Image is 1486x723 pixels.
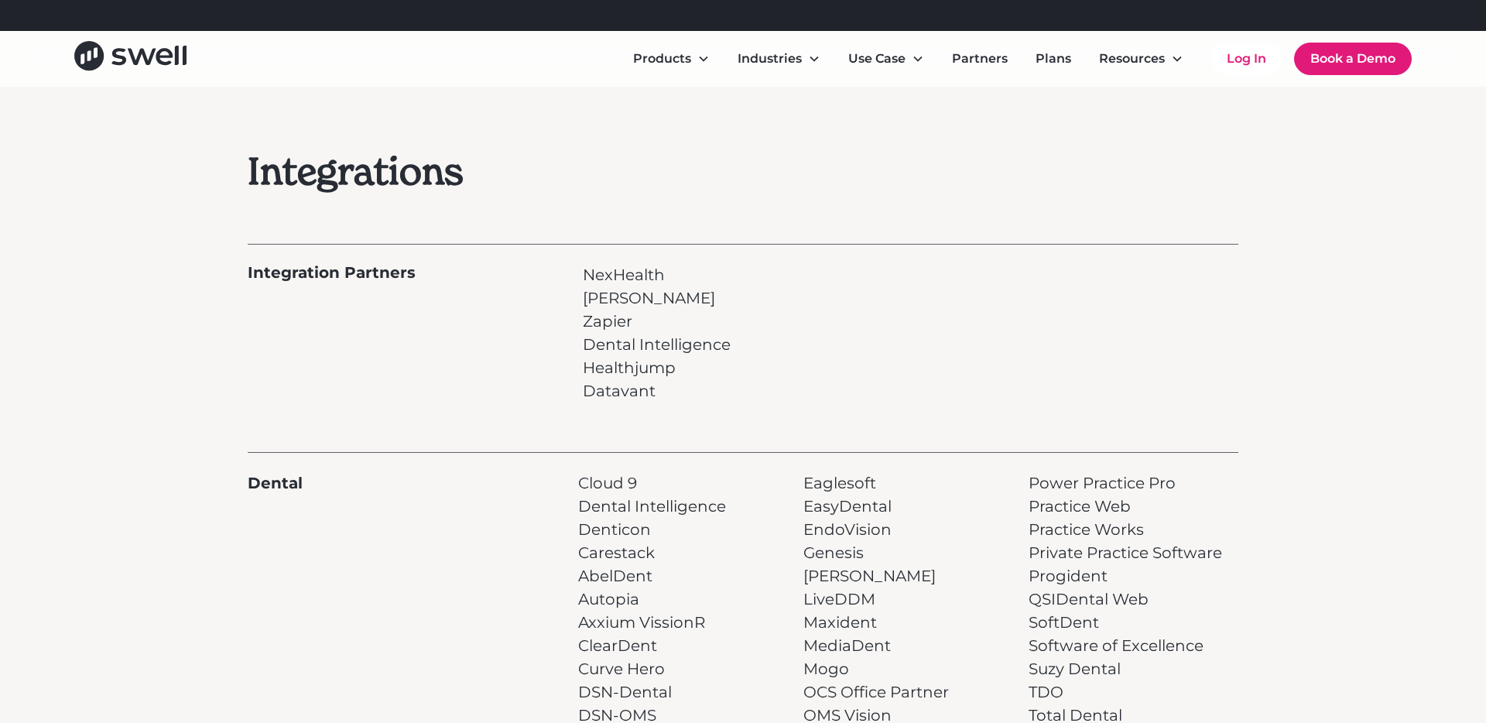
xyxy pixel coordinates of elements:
div: Use Case [836,43,936,74]
div: Industries [725,43,833,74]
div: Products [633,50,691,68]
div: Use Case [848,50,906,68]
a: Plans [1023,43,1084,74]
a: home [74,41,187,76]
h3: Integration Partners [248,263,416,282]
a: Book a Demo [1294,43,1412,75]
div: Industries [738,50,802,68]
h2: Integrations [248,149,842,194]
div: Products [621,43,722,74]
div: Resources [1087,43,1196,74]
p: NexHealth [PERSON_NAME] Zapier Dental Intelligence Healthjump Datavant [583,263,731,403]
div: Dental [248,471,303,495]
div: Resources [1099,50,1165,68]
a: Partners [940,43,1020,74]
a: Log In [1211,43,1282,74]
